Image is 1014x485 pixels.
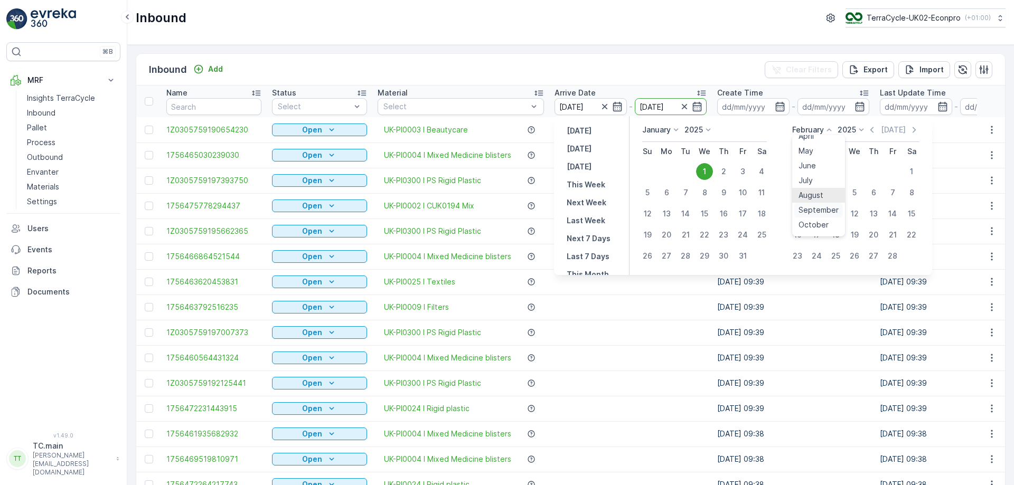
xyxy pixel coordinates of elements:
p: - [792,100,795,113]
p: TerraCycle-UK02-Econpro [867,13,961,23]
a: UK-PI0024 I Rigid plastic [384,403,470,414]
a: 1756463620453831 [166,277,261,287]
p: Reports [27,265,116,276]
p: [DATE] [567,144,591,154]
div: 17 [734,205,751,222]
td: [DATE] 09:39 [712,345,875,370]
div: 4 [753,163,770,180]
p: Select [383,101,528,112]
p: [PERSON_NAME][EMAIL_ADDRESS][DOMAIN_NAME] [33,451,111,477]
div: 12 [639,205,656,222]
div: 11 [753,184,770,201]
div: 19 [639,226,656,243]
p: Open [302,403,322,414]
p: Open [302,201,322,211]
div: 22 [903,226,920,243]
div: Toggle Row Selected [145,278,153,286]
button: Open [272,174,367,187]
button: MRF [6,70,120,91]
button: Open [272,275,367,288]
a: 1756469519810971 [166,454,261,464]
a: UK-PI0003 I Beautycare [384,125,468,135]
td: [DATE] 09:39 [712,320,875,345]
span: 1756475778294437 [166,201,261,211]
button: Open [272,427,367,440]
p: ( +01:00 ) [965,14,991,22]
p: Envanter [27,167,59,177]
span: UK-PI0004 I Mixed Medicine blisters [384,251,511,262]
div: 1 [696,163,713,180]
div: Toggle Row Selected [145,328,153,337]
p: Outbound [27,152,63,163]
span: UK-PI0025 I Textiles [384,277,455,287]
th: Wednesday [695,142,714,161]
p: Create Time [717,88,763,98]
p: Open [302,302,322,312]
a: 1756460564431324 [166,353,261,363]
th: Sunday [788,142,807,161]
td: [DATE] 09:38 [712,421,875,446]
div: 20 [865,226,882,243]
a: UK-PI0004 I Mixed Medicine blisters [384,150,511,160]
div: 27 [865,248,882,264]
p: Name [166,88,187,98]
div: 26 [846,248,863,264]
button: Open [272,123,367,136]
div: Toggle Row Selected [145,455,153,463]
div: TT [9,450,26,467]
div: 8 [696,184,713,201]
p: [DATE] [567,126,591,136]
div: 26 [639,248,656,264]
div: Toggle Row Selected [145,354,153,362]
span: 1Z0305759197393750 [166,175,261,186]
span: UK-PI0004 I Mixed Medicine blisters [384,454,511,464]
p: Open [302,327,322,338]
div: 5 [846,184,863,201]
button: TTTC.main[PERSON_NAME][EMAIL_ADDRESS][DOMAIN_NAME] [6,441,120,477]
button: Open [272,199,367,212]
a: Process [23,135,120,150]
p: Open [302,175,322,186]
th: Saturday [902,142,921,161]
input: dd/mm/yyyy [555,98,627,115]
a: 1756461935682932 [166,429,261,439]
p: Open [302,353,322,363]
div: 28 [677,248,694,264]
input: dd/mm/yyyy [797,98,870,115]
a: 1756465030239030 [166,150,261,160]
p: Open [302,429,322,439]
div: 5 [639,184,656,201]
img: terracycle_logo_wKaHoWT.png [846,12,862,24]
a: 1756472231443915 [166,403,261,414]
span: November [799,234,835,245]
img: logo [6,8,27,30]
p: - [954,100,958,113]
a: Pallet [23,120,120,135]
div: 31 [734,248,751,264]
td: [DATE] 09:39 [712,294,875,320]
div: 27 [658,248,675,264]
button: Open [272,149,367,161]
div: 25 [827,248,844,264]
div: Toggle Row Selected [145,227,153,235]
p: Status [272,88,296,98]
div: 6 [658,184,675,201]
button: TerraCycle-UK02-Econpro(+01:00) [846,8,1006,27]
p: Process [27,137,55,148]
input: dd/mm/yyyy [635,98,707,115]
td: [DATE] 09:39 [712,269,875,294]
p: Inbound [149,62,187,77]
a: UK-PI0300 I PS Rigid Plastic [384,378,481,388]
a: Events [6,239,120,260]
span: UK-PI0300 I PS Rigid Plastic [384,327,481,338]
p: This Week [567,179,605,190]
a: Insights TerraCycle [23,91,120,106]
span: UK-PI0009 I Filters [384,302,449,312]
span: August [799,190,823,201]
p: Open [302,378,322,388]
div: 21 [884,226,901,243]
